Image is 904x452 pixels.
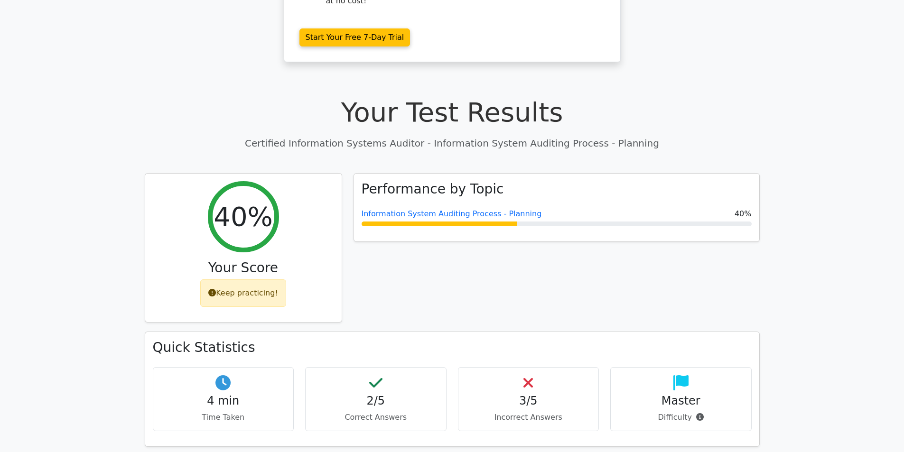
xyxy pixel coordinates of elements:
span: 40% [735,208,752,220]
a: Start Your Free 7-Day Trial [299,28,410,46]
h3: Your Score [153,260,334,276]
h4: 2/5 [313,394,438,408]
h3: Performance by Topic [362,181,504,197]
h3: Quick Statistics [153,340,752,356]
p: Certified Information Systems Auditor - Information System Auditing Process - Planning [145,136,760,150]
h4: Master [618,394,744,408]
div: Keep practicing! [200,279,286,307]
h4: 3/5 [466,394,591,408]
p: Incorrect Answers [466,412,591,423]
p: Time Taken [161,412,286,423]
h4: 4 min [161,394,286,408]
a: Information System Auditing Process - Planning [362,209,542,218]
p: Correct Answers [313,412,438,423]
p: Difficulty [618,412,744,423]
h1: Your Test Results [145,96,760,128]
h2: 40% [214,201,272,232]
